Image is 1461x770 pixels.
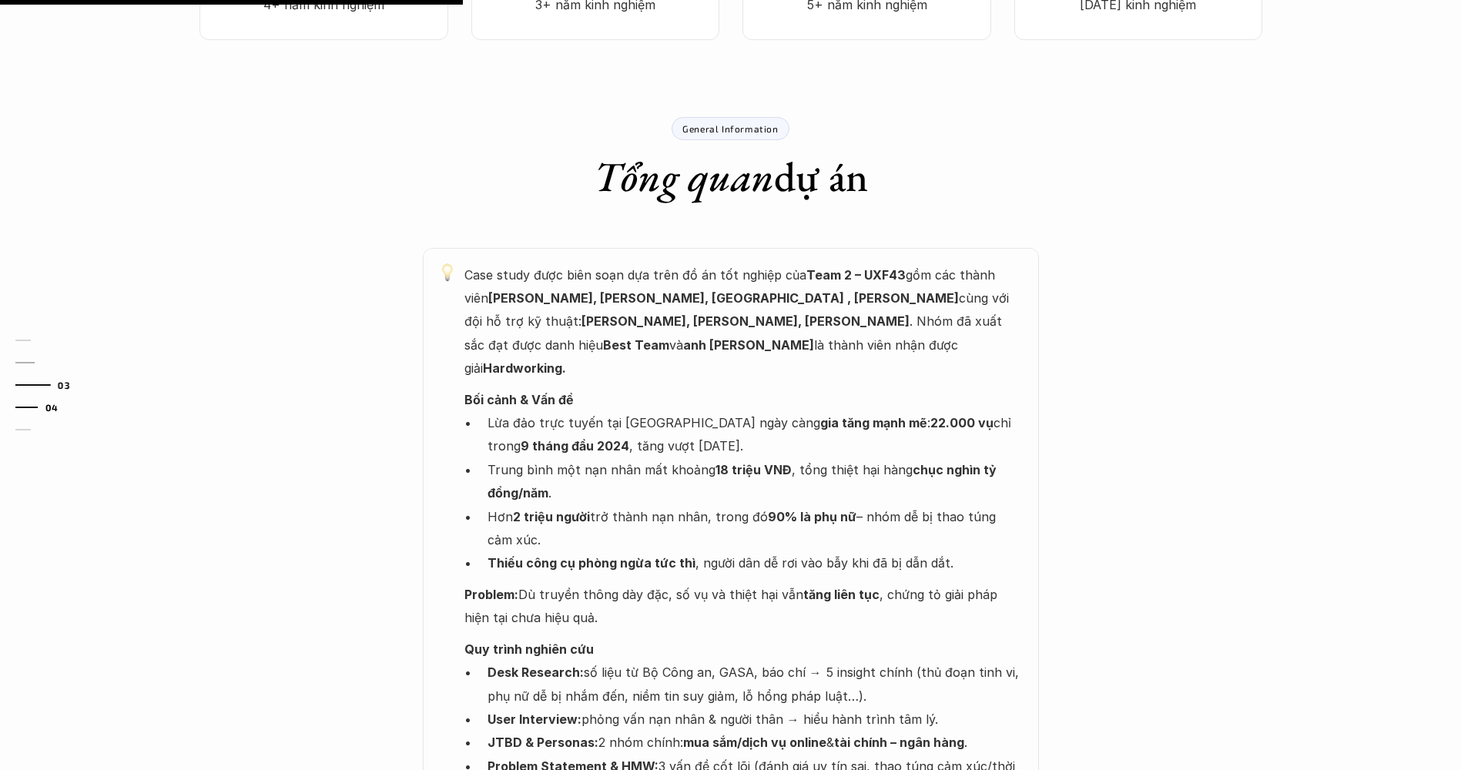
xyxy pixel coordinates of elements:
[488,731,1024,754] p: 2 nhóm chính: & .
[683,337,814,353] strong: anh [PERSON_NAME]
[930,415,994,430] strong: 22.000 vụ
[521,438,629,454] strong: 9 tháng đầu 2024
[15,398,89,417] a: 04
[683,735,826,750] strong: mua sắm/dịch vụ online
[488,290,959,306] strong: [PERSON_NAME], [PERSON_NAME], [GEOGRAPHIC_DATA] , [PERSON_NAME]
[488,411,1024,458] p: Lừa đảo trực tuyến tại [GEOGRAPHIC_DATA] ngày càng : chỉ trong , tăng vượt [DATE].
[803,587,880,602] strong: tăng liên tục
[834,735,964,750] strong: tài chính – ngân hàng
[488,458,1024,505] p: Trung bình một nạn nhân mất khoảng , tổng thiệt hại hàng .
[581,313,910,329] strong: [PERSON_NAME], [PERSON_NAME], [PERSON_NAME]
[488,735,598,750] strong: JTBD & Personas:
[464,641,594,657] strong: Quy trình nghiên cứu
[768,509,856,524] strong: 90% là phụ nữ
[488,711,581,727] strong: User Interview:
[464,587,518,602] strong: Problem:
[464,263,1024,380] p: Case study được biên soạn dựa trên đồ án tốt nghiệp của gồm các thành viên cùng với đội hỗ trợ kỹ...
[483,360,566,376] strong: Hardworking.
[594,149,774,203] em: Tổng quan
[715,462,792,477] strong: 18 triệu VNĐ
[58,380,70,390] strong: 03
[15,376,89,394] a: 03
[464,392,574,407] strong: Bối cảnh & Vấn đề
[464,583,1024,630] p: Dù truyền thông dày đặc, số vụ và thiệt hại vẫn , chứng tỏ giải pháp hiện tại chưa hiệu quả.
[488,505,1024,552] p: Hơn trở thành nạn nhân, trong đó – nhóm dễ bị thao túng cảm xúc.
[488,665,584,680] strong: Desk Research:
[45,402,59,413] strong: 04
[488,661,1024,708] p: số liệu từ Bộ Công an, GASA, báo chí → 5 insight chính (thủ đoạn tinh vi, phụ nữ dễ bị nhắm đến, ...
[682,123,778,134] p: General Information
[820,415,927,430] strong: gia tăng mạnh mẽ
[806,267,906,283] strong: Team 2 – UXF43
[488,708,1024,731] p: phỏng vấn nạn nhân & người thân → hiểu hành trình tâm lý.
[603,337,669,353] strong: Best Team
[594,152,868,202] h1: dự án
[488,551,1024,574] p: , người dân dễ rơi vào bẫy khi đã bị dẫn dắt.
[488,555,695,571] strong: Thiếu công cụ phòng ngừa tức thì
[513,509,590,524] strong: 2 triệu người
